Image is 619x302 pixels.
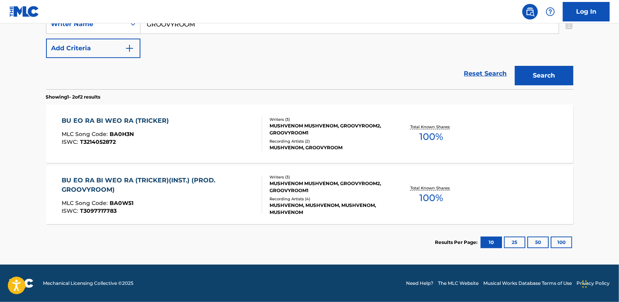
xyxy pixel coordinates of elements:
div: BU EO RA BI WEO RA (TRICKER) [62,116,173,125]
span: T3214052872 [80,138,116,145]
span: 100 % [419,191,443,205]
img: help [546,7,555,16]
div: Help [543,4,558,19]
p: Total Known Shares: [410,124,452,130]
button: 10 [481,237,502,248]
a: BU EO RA BI WEO RA (TRICKER)(INST.) (PROD. GROOVYROOM)MLC Song Code:BA0W51ISWC:T3097717783Writers... [46,166,573,224]
a: Need Help? [406,280,433,287]
button: 100 [551,237,572,248]
div: BU EO RA BI WEO RA (TRICKER)(INST.) (PROD. GROOVYROOM) [62,176,255,194]
a: Public Search [522,4,538,19]
a: Musical Works Database Terms of Use [483,280,572,287]
div: Writers ( 3 ) [270,174,387,180]
span: ISWC : [62,138,80,145]
p: Total Known Shares: [410,185,452,191]
img: search [525,7,535,16]
div: MUSHVENOM, GROOVYROOM [270,144,387,151]
span: T3097717783 [80,207,117,214]
img: Delete Criterion [565,14,573,34]
span: BA0H3N [110,131,134,138]
a: Log In [563,2,610,21]
a: BU EO RA BI WEO RA (TRICKER)MLC Song Code:BA0H3NISWC:T3214052872Writers (3)MUSHVENOM MUSHVENOM, G... [46,104,573,163]
img: MLC Logo [9,6,39,17]
button: Search [515,66,573,85]
p: Showing 1 - 2 of 2 results [46,94,101,101]
span: Mechanical Licensing Collective © 2025 [43,280,133,287]
a: Reset Search [460,65,511,82]
span: BA0W51 [110,200,133,207]
div: Drag [582,272,587,296]
a: Privacy Policy [576,280,610,287]
a: The MLC Website [438,280,479,287]
div: MUSHVENOM, MUSHVENOM, MUSHVENOM, MUSHVENOM [270,202,387,216]
img: logo [9,279,34,288]
p: Results Per Page: [435,239,480,246]
div: Writer Name [51,19,121,29]
button: Add Criteria [46,39,140,58]
div: MUSHVENOM MUSHVENOM, GROOVYROOM2, GROOVYROOM1 [270,122,387,136]
button: 25 [504,237,525,248]
span: 100 % [419,130,443,144]
img: 9d2ae6d4665cec9f34b9.svg [125,44,134,53]
span: ISWC : [62,207,80,214]
span: MLC Song Code : [62,200,110,207]
div: MUSHVENOM MUSHVENOM, GROOVYROOM2, GROOVYROOM1 [270,180,387,194]
iframe: Chat Widget [580,265,619,302]
button: 50 [527,237,549,248]
span: MLC Song Code : [62,131,110,138]
div: Recording Artists ( 4 ) [270,196,387,202]
div: Recording Artists ( 2 ) [270,138,387,144]
div: Writers ( 3 ) [270,117,387,122]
